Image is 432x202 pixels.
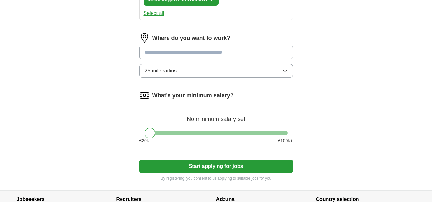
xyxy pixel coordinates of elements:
[139,64,293,78] button: 25 mile radius
[278,138,293,144] span: £ 100 k+
[139,33,150,43] img: location.png
[139,108,293,123] div: No minimum salary set
[139,176,293,181] p: By registering, you consent to us applying to suitable jobs for you
[152,91,234,100] label: What's your minimum salary?
[139,160,293,173] button: Start applying for jobs
[152,34,231,42] label: Where do you want to work?
[144,10,164,17] button: Select all
[139,90,150,101] img: salary.png
[139,138,149,144] span: £ 20 k
[145,67,177,75] span: 25 mile radius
